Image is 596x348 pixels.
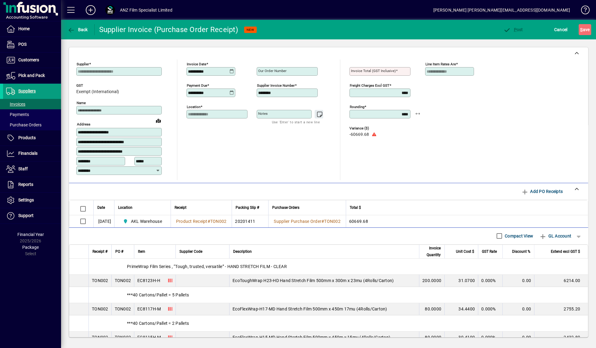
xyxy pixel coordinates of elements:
[131,218,162,224] span: AKL Warehouse
[98,218,111,224] span: [DATE]
[81,5,100,16] button: Add
[423,245,441,258] span: Invoice Quantity
[89,287,588,303] div: ***40 Cartons/Pallet = 5 Pallets
[534,303,588,315] td: 2755.20
[554,25,568,34] span: Cancel
[100,5,120,16] button: Profile
[3,161,61,177] a: Staff
[514,27,517,32] span: P
[76,89,119,94] span: Exempt (International)
[6,102,25,107] span: Invoices
[536,230,574,241] button: GL Account
[272,218,343,225] a: Supplier Purchase Order#TON002
[18,42,27,47] span: POS
[88,275,111,287] td: TON002
[553,24,569,35] button: Cancel
[247,28,254,32] span: NEW
[349,132,369,137] span: -60669.68
[18,182,33,187] span: Reports
[6,122,42,127] span: Purchase Orders
[76,84,119,88] span: GST
[187,83,207,88] mat-label: Payment due
[18,57,39,62] span: Customers
[18,151,38,156] span: Financials
[274,219,321,224] span: Supplier Purchase Order
[444,332,478,344] td: 30.4100
[502,332,534,344] td: 0.00
[18,166,28,171] span: Staff
[89,315,588,331] div: ***40 Cartons/Pallet = 2 Pallets
[97,204,110,211] div: Date
[111,303,134,315] td: TON002
[419,275,444,287] td: 200.0000
[17,232,44,237] span: Financial Year
[580,27,583,32] span: S
[346,215,588,227] td: 60669.68
[88,303,111,315] td: TON002
[504,233,533,239] label: Compact View
[111,275,134,287] td: TON002
[444,275,478,287] td: 31.0700
[233,248,252,255] span: Description
[66,24,89,35] button: Back
[115,248,123,255] span: PO #
[579,24,591,35] button: Save
[3,21,61,37] a: Home
[229,303,419,315] td: EcoFlexWrap-H17-MD Hand Stretch Film 500mm x 450m 17mu (4Rolls/Carton)
[419,303,444,315] td: 80.0000
[3,177,61,192] a: Reports
[502,275,534,287] td: 0.00
[18,89,36,93] span: Suppliers
[512,248,530,255] span: Discount %
[88,332,111,344] td: TON002
[444,303,478,315] td: 34.4400
[502,303,534,315] td: 0.00
[257,83,295,88] mat-label: Supplier invoice number
[456,248,474,255] span: Unit Cost $
[3,208,61,223] a: Support
[3,109,61,120] a: Payments
[18,198,34,202] span: Settings
[419,332,444,344] td: 80.0000
[551,248,580,255] span: Extend excl GST $
[482,248,497,255] span: GST Rate
[478,275,502,287] td: 0.000%
[232,215,268,227] td: 20201411
[236,204,259,211] span: Packing Slip #
[534,332,588,344] td: 2432.80
[138,248,145,255] span: Item
[258,69,287,73] mat-label: Our order number
[18,26,30,31] span: Home
[502,24,525,35] button: Post
[137,334,161,340] div: EC8115H-M
[210,219,227,224] span: TON002
[3,68,61,83] a: Pick and Pack
[534,275,588,287] td: 6214.00
[118,204,132,211] span: Location
[208,219,210,224] span: #
[3,53,61,68] a: Customers
[350,204,361,211] span: Total $
[321,219,324,224] span: #
[350,83,389,88] mat-label: Freight charges excl GST
[272,118,320,125] mat-hint: Use 'Enter' to start a new line
[137,277,160,284] div: EC8123H-H
[67,27,88,32] span: Back
[174,218,229,225] a: Product Receipt#TON002
[77,62,89,66] mat-label: Supplier
[3,37,61,52] a: POS
[272,204,299,211] span: Purchase Orders
[258,111,268,116] mat-label: Notes
[3,99,61,109] a: Invoices
[350,204,580,211] div: Total $
[22,245,39,250] span: Package
[425,62,456,66] mat-label: Line item rates are
[324,219,341,224] span: TON002
[176,219,208,224] span: Product Receipt
[89,259,588,274] div: PrimeWrap Film Series , “Tough, trusted, versatile” - HAND STRETCH FILM - CLEAR
[61,24,95,35] app-page-header-button: Back
[3,120,61,130] a: Purchase Orders
[154,116,163,125] a: View on map
[120,5,172,15] div: ANZ Film Specialist Limited
[229,275,419,287] td: EcoToughWrap H23-HD Hand Stretch Film 500mm x 300m x 23mu (4Rolls/Carton)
